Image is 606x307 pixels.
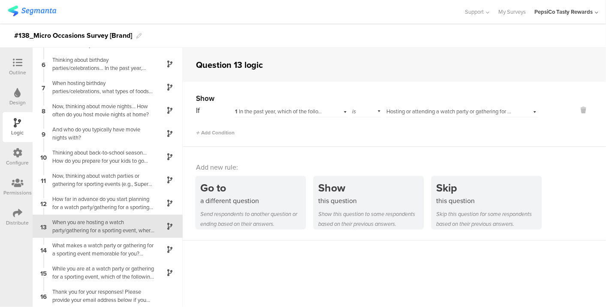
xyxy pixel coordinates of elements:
span: 13 [40,222,47,231]
div: Thank you for your responses! Please provide your email address below if you would like to enter ... [47,288,154,304]
div: this question [318,196,423,206]
div: Permissions [3,189,32,197]
div: Thinking about back-to-school season... How do you prepare for your kids to go back to school? [47,149,154,165]
div: Now, thinking about watch parties or gathering for sporting events (e.g., Super Bowl, March Madne... [47,172,154,188]
div: this question [436,196,541,206]
div: a different question [200,196,305,206]
div: And who do you typically have movie nights with? [47,125,154,142]
div: Send respondents to another question or ending based on their answers. [200,209,305,229]
span: 9 [42,129,45,138]
div: When you are hosting a watch party/gathering for a sporting event, where do you get inspiration (... [47,218,154,234]
div: Show this question to some respondents based on their previous answers. [318,209,423,229]
div: When hosting birthday parties/celebrations, what types of foods and beverage options do you typic... [47,79,154,95]
div: Show [318,180,423,196]
div: How far in advance do you start planning for a watch party/gathering for a sporting event that yo... [47,195,154,211]
div: Thinking about birthday parties/celebrations... In the past year, have you hosted or attended a b... [47,56,154,72]
span: 8 [42,106,45,115]
div: Go to [200,180,305,196]
div: What makes a watch party or gathering for a sporting event memorable for you? Select all that apply. [47,241,154,258]
div: Skip [436,180,541,196]
span: is [353,107,356,116]
div: Outline [9,69,26,76]
span: 16 [40,291,47,301]
div: If [196,105,234,116]
span: Show [196,93,214,104]
div: Logic [12,129,24,137]
span: 15 [40,268,47,277]
span: 11 [41,175,46,185]
span: 10 [40,152,47,161]
span: Support [465,8,484,16]
div: Now, thinking about movie nights... How often do you host movie nights at home? [47,102,154,119]
div: PepsiCo Tasty Rewards [534,8,593,16]
span: 14 [40,245,47,254]
div: Skip this question for some respondents based on their previous answers. [436,209,541,229]
span: 6 [42,59,45,69]
img: segmanta logo [8,6,56,16]
div: Add new rule: [196,162,594,172]
div: Design [9,99,26,106]
div: Distribute [6,219,29,227]
span: 7 [42,82,45,92]
div: While you are at a watch party or gathering for a sporting event, which of the following are you ... [47,264,154,281]
div: In the past year, which of the following activities have you or others in your household taken pa... [235,108,326,116]
span: 12 [40,198,47,208]
div: #138_Micro Occasions Survey [Brand] [14,29,132,43]
span: 1 [235,108,237,116]
span: In the past year, which of the following activities have you or others in your household taken pa... [235,107,474,116]
div: Question 13 logic [196,58,263,71]
span: Add Condition [196,129,235,137]
div: Configure [6,159,29,167]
